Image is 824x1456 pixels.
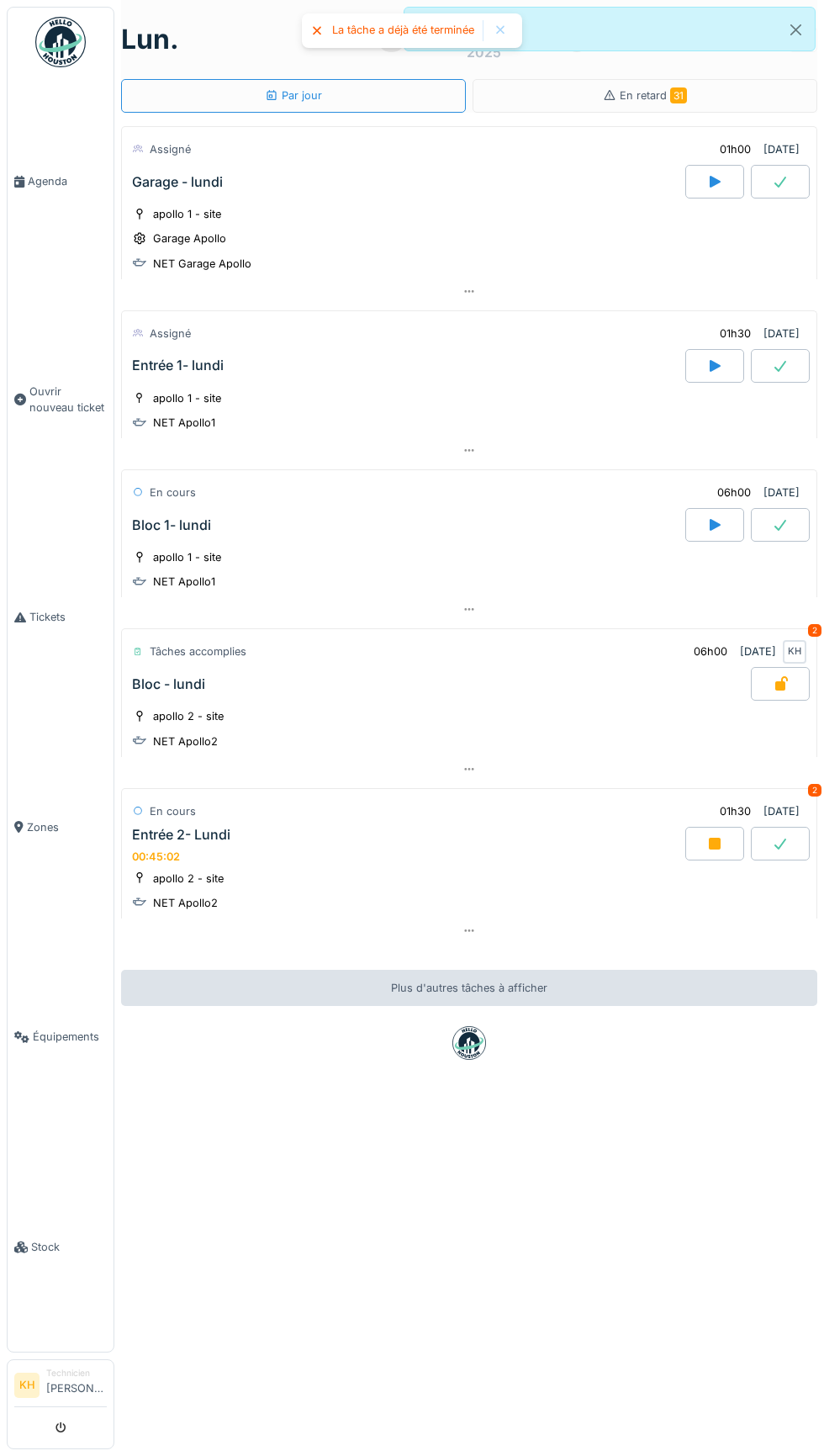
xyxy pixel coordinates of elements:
a: Stock [8,1142,114,1353]
li: [PERSON_NAME] [46,1367,107,1403]
img: badge-BVDL4wpA.svg [452,1026,486,1060]
div: 2025 [467,42,501,62]
div: Tâches accomplies [150,643,246,659]
div: La tâche a déjà été terminée [332,24,474,38]
span: Équipements [33,1029,107,1045]
div: 06h00 [717,484,751,500]
span: Stock [31,1239,107,1255]
div: 06h00 [694,643,727,659]
div: apollo 1 - site [153,206,221,222]
div: En cours [150,803,196,819]
div: 2 [808,784,821,797]
a: Tickets [8,512,114,723]
div: 01h30 [720,326,751,341]
li: KH [14,1373,40,1398]
span: Ouvrir nouveau ticket [29,384,107,416]
div: apollo 1 - site [153,390,221,406]
a: Ouvrir nouveau ticket [8,287,114,513]
div: NET Apollo2 [153,895,218,911]
div: Garage Apollo [153,230,226,246]
div: Connecté(e). [404,7,816,51]
div: KH [783,640,806,664]
div: NET Apollo1 [153,415,215,431]
a: Équipements [8,932,114,1142]
div: NET Apollo2 [153,733,218,749]
div: apollo 2 - site [153,870,224,886]
div: Bloc - lundi [132,676,205,692]
a: Zones [8,723,114,933]
div: En cours [150,484,196,500]
span: Tickets [29,609,107,625]
div: [DATE] [763,803,800,819]
a: Agenda [8,77,114,287]
a: KH Technicien[PERSON_NAME] [14,1367,107,1407]
div: apollo 1 - site [153,549,221,565]
div: Bloc 1- lundi [132,517,211,533]
div: apollo 2 - site [153,708,224,724]
span: 31 [670,87,687,103]
div: [DATE] [740,643,776,659]
div: [DATE] [763,141,800,157]
div: Assigné [150,326,191,341]
div: Entrée 1- lundi [132,357,224,373]
div: Plus d'autres tâches à afficher [121,970,817,1006]
img: Badge_color-CXgf-gQk.svg [35,17,86,67]
div: [DATE] [763,326,800,341]
div: Entrée 2- Lundi [132,827,230,843]
div: Garage - lundi [132,174,223,190]
div: NET Garage Apollo [153,256,251,272]
div: 00:45:02 [132,850,180,862]
div: 01h30 [720,803,751,819]
button: Close [777,8,815,52]
div: Assigné [150,141,191,157]
span: Agenda [28,173,107,189]
div: NET Apollo1 [153,574,215,590]
div: Par jour [265,87,322,103]
span: En retard [620,89,687,102]
div: [DATE] [763,484,800,500]
div: 2 [808,624,821,637]
h1: lun. [121,24,179,56]
div: 01h00 [720,141,751,157]
div: Technicien [46,1367,107,1379]
span: Zones [27,819,107,835]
